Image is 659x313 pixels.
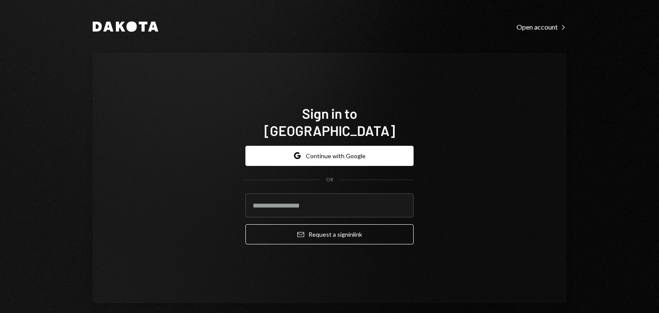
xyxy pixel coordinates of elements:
[517,22,566,31] a: Open account
[245,105,414,139] h1: Sign in to [GEOGRAPHIC_DATA]
[326,176,333,184] div: OR
[245,146,414,166] button: Continue with Google
[517,23,566,31] div: Open account
[245,224,414,244] button: Request a signinlink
